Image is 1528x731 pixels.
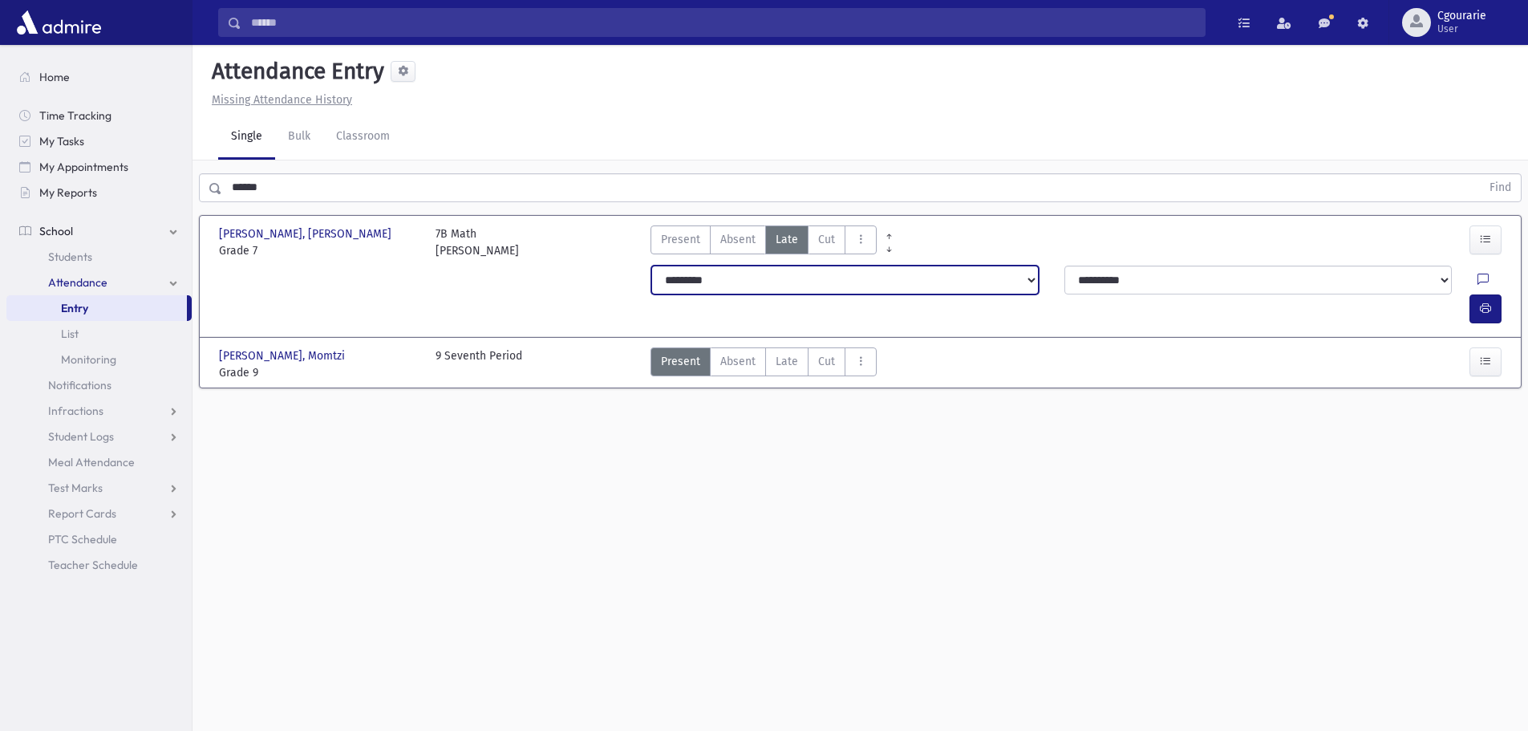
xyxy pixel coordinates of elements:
a: Notifications [6,372,192,398]
span: Grade 7 [219,242,419,259]
a: My Appointments [6,154,192,180]
a: Teacher Schedule [6,552,192,578]
a: Monitoring [6,347,192,372]
a: List [6,321,192,347]
span: My Appointments [39,160,128,174]
span: Present [661,231,700,248]
span: My Tasks [39,134,84,148]
span: Cut [818,353,835,370]
span: Present [661,353,700,370]
span: Student Logs [48,429,114,444]
div: AttTypes [651,347,877,381]
a: School [6,218,192,244]
div: AttTypes [651,225,877,259]
button: Find [1480,174,1521,201]
span: School [39,224,73,238]
span: Report Cards [48,506,116,521]
u: Missing Attendance History [212,93,352,107]
a: Time Tracking [6,103,192,128]
span: My Reports [39,185,97,200]
a: Home [6,64,192,90]
a: Student Logs [6,424,192,449]
span: Monitoring [61,352,116,367]
a: Infractions [6,398,192,424]
span: Cut [818,231,835,248]
a: Bulk [275,115,323,160]
span: Students [48,250,92,264]
span: List [61,327,79,341]
a: Meal Attendance [6,449,192,475]
a: My Reports [6,180,192,205]
a: Classroom [323,115,403,160]
span: Meal Attendance [48,455,135,469]
a: Report Cards [6,501,192,526]
a: PTC Schedule [6,526,192,552]
span: Late [776,353,798,370]
span: Time Tracking [39,108,111,123]
img: AdmirePro [13,6,105,39]
a: Missing Attendance History [205,93,352,107]
a: My Tasks [6,128,192,154]
a: Test Marks [6,475,192,501]
span: Entry [61,301,88,315]
h5: Attendance Entry [205,58,384,85]
span: Absent [720,231,756,248]
span: [PERSON_NAME], Momtzi [219,347,348,364]
span: Infractions [48,404,103,418]
div: 9 Seventh Period [436,347,522,381]
a: Single [218,115,275,160]
span: Attendance [48,275,107,290]
span: Teacher Schedule [48,558,138,572]
span: Late [776,231,798,248]
span: Notifications [48,378,111,392]
span: User [1437,22,1486,35]
span: Absent [720,353,756,370]
span: Test Marks [48,481,103,495]
a: Entry [6,295,187,321]
span: [PERSON_NAME], [PERSON_NAME] [219,225,395,242]
span: Home [39,70,70,84]
div: 7B Math [PERSON_NAME] [436,225,519,259]
span: Cgourarie [1437,10,1486,22]
a: Attendance [6,270,192,295]
span: PTC Schedule [48,532,117,546]
span: Grade 9 [219,364,419,381]
a: Students [6,244,192,270]
input: Search [241,8,1205,37]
